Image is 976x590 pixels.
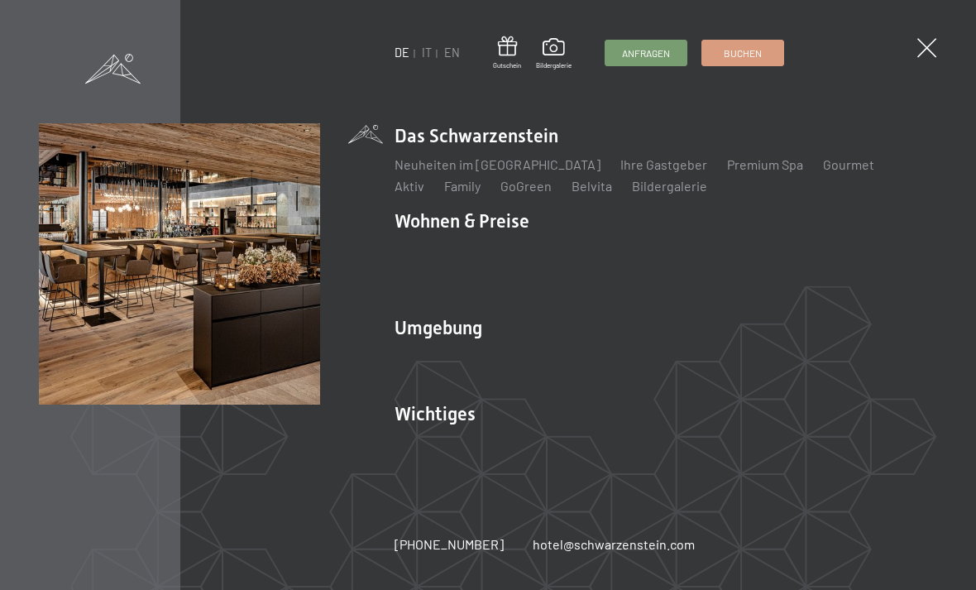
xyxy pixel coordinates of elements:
[823,156,874,172] a: Gourmet
[444,178,481,194] a: Family
[572,178,612,194] a: Belvita
[395,536,504,552] span: [PHONE_NUMBER]
[724,46,762,60] span: Buchen
[500,178,552,194] a: GoGreen
[536,61,572,70] span: Bildergalerie
[444,46,460,60] a: EN
[536,38,572,70] a: Bildergalerie
[422,46,432,60] a: IT
[727,156,803,172] a: Premium Spa
[395,535,504,554] a: [PHONE_NUMBER]
[395,156,600,172] a: Neuheiten im [GEOGRAPHIC_DATA]
[620,156,707,172] a: Ihre Gastgeber
[605,41,687,65] a: Anfragen
[632,178,707,194] a: Bildergalerie
[395,46,409,60] a: DE
[493,36,521,70] a: Gutschein
[702,41,783,65] a: Buchen
[533,535,695,554] a: hotel@schwarzenstein.com
[493,61,521,70] span: Gutschein
[39,123,320,405] img: Wellnesshotel Südtirol SCHWARZENSTEIN - Wellnessurlaub in den Alpen, Wandern und Wellness
[395,178,424,194] a: Aktiv
[622,46,670,60] span: Anfragen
